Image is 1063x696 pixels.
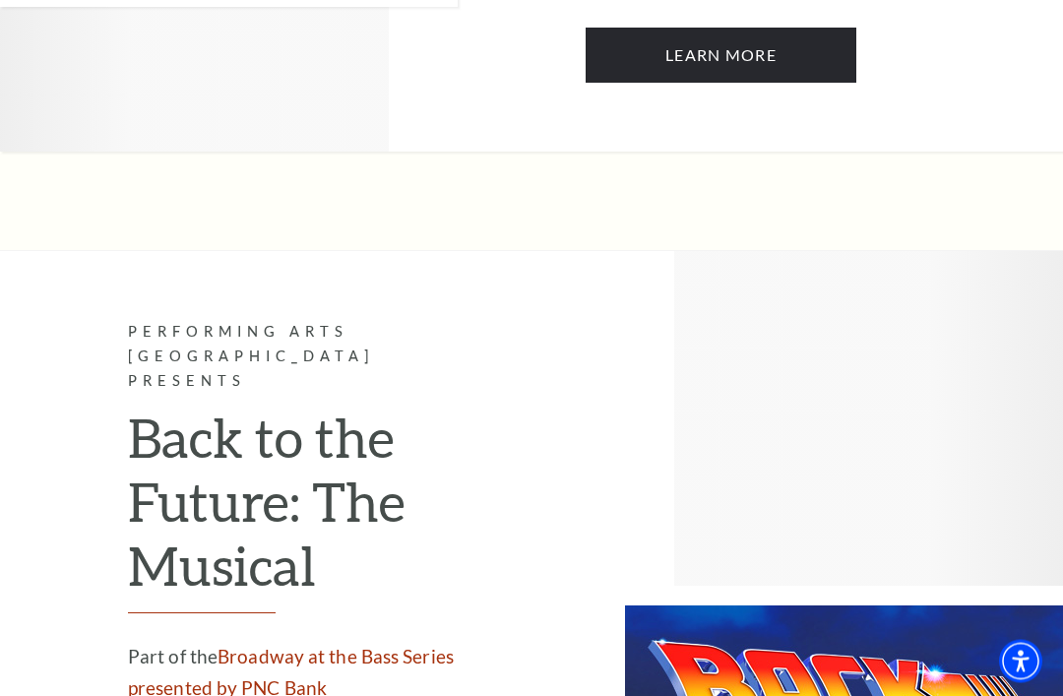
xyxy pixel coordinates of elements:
[999,640,1042,683] div: Accessibility Menu
[586,29,856,84] a: Learn More SIX
[128,321,477,395] p: Performing Arts [GEOGRAPHIC_DATA] Presents
[128,407,477,614] h2: Back to the Future: The Musical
